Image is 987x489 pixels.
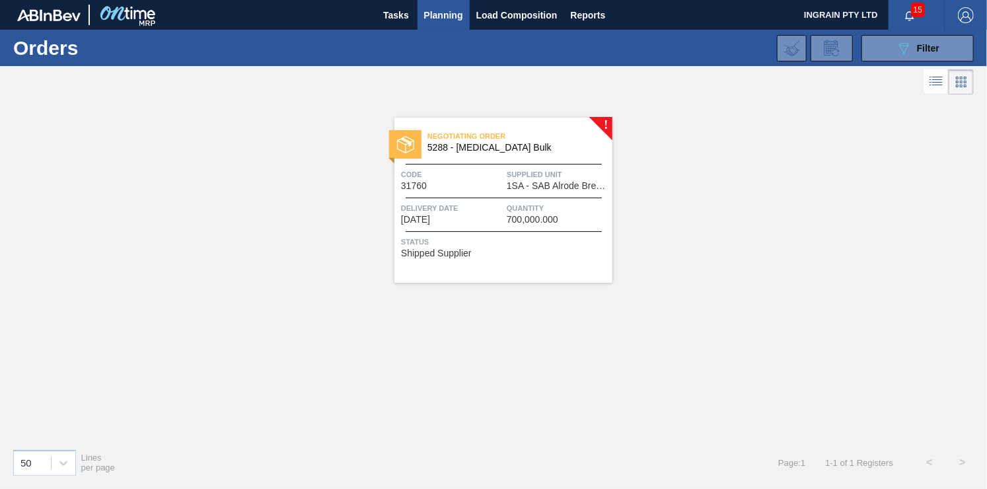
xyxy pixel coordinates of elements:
[13,40,202,56] h1: Orders
[401,168,503,181] span: Code
[507,181,609,191] span: 1SA - SAB Alrode Brewery
[401,235,609,248] span: Status
[375,118,612,283] a: !statusNegotiating Order5288 - [MEDICAL_DATA] BulkCode31760Supplied Unit1SA - SAB Alrode BreweryD...
[889,6,931,24] button: Notifications
[777,35,807,61] div: Import Order Negotiation
[507,215,558,225] span: 700,000.000
[476,7,558,23] span: Load Composition
[427,130,612,143] span: Negotiating Order
[401,181,427,191] span: 31760
[861,35,974,61] button: Filter
[401,215,430,225] span: 09/30/2025
[924,69,949,94] div: List Vision
[913,446,946,479] button: <
[917,43,939,54] span: Filter
[958,7,974,23] img: Logout
[397,136,414,153] img: status
[778,458,805,468] span: Page : 1
[507,202,609,215] span: Quantity
[401,248,472,258] span: Shipped Supplier
[507,168,609,181] span: Supplied Unit
[20,457,32,469] div: 50
[825,458,893,468] span: 1 - 1 of 1 Registers
[17,9,81,21] img: TNhmsLtSVTkK8tSr43FrP2fwEKptu5GPRR3wAAAABJRU5ErkJggg==
[811,35,853,61] div: Order Review Request
[949,69,974,94] div: Card Vision
[427,143,602,153] span: 5288 - Dextrose Bulk
[946,446,979,479] button: >
[81,453,116,472] span: Lines per page
[382,7,411,23] span: Tasks
[424,7,463,23] span: Planning
[571,7,606,23] span: Reports
[401,202,503,215] span: Delivery Date
[911,3,925,17] span: 15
